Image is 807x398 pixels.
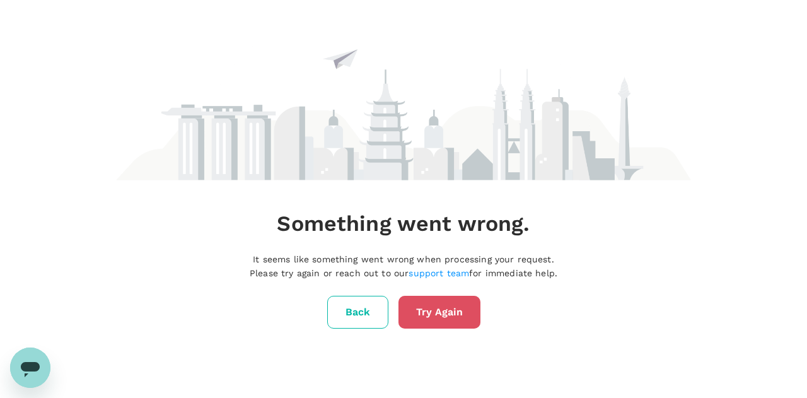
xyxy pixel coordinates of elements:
p: It seems like something went wrong when processing your request. Please try again or reach out to... [250,252,557,281]
a: support team [409,268,469,278]
button: Back [327,296,388,329]
button: Try Again [398,296,480,329]
iframe: Button to launch messaging window [10,348,50,388]
h4: Something went wrong. [277,211,530,237]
